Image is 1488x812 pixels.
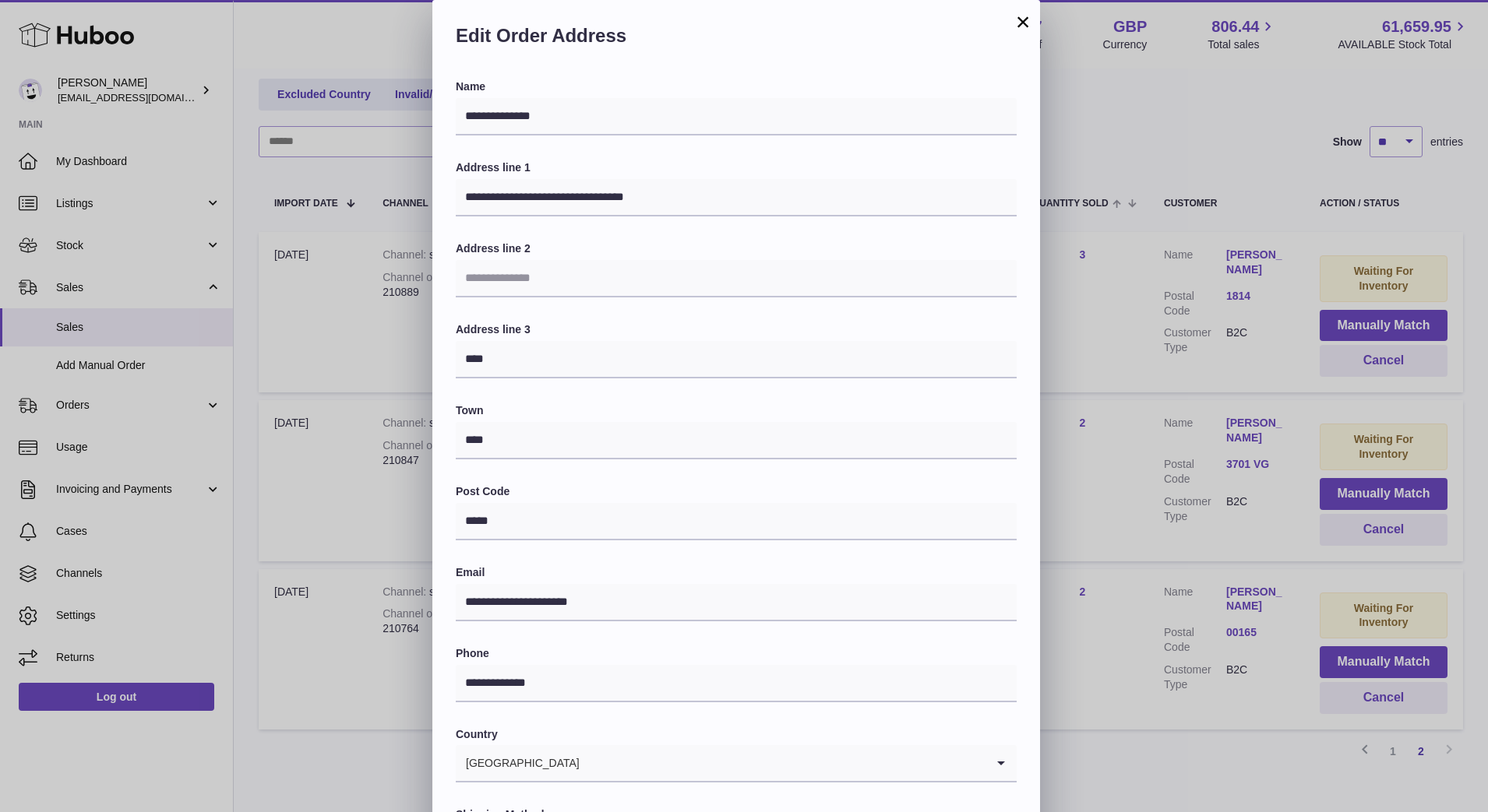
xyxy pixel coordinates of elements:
[456,23,1017,56] h2: Edit Order Address
[456,403,1017,418] label: Town
[456,322,1017,337] label: Address line 3
[456,745,580,781] span: [GEOGRAPHIC_DATA]
[456,484,1017,499] label: Post Code
[456,160,1017,175] label: Address line 1
[456,565,1017,580] label: Email
[456,646,1017,661] label: Phone
[456,79,1017,94] label: Name
[580,745,986,781] input: Search for option
[1014,12,1032,31] button: ×
[456,745,1017,782] div: Search for option
[456,727,1017,742] label: Country
[456,241,1017,256] label: Address line 2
